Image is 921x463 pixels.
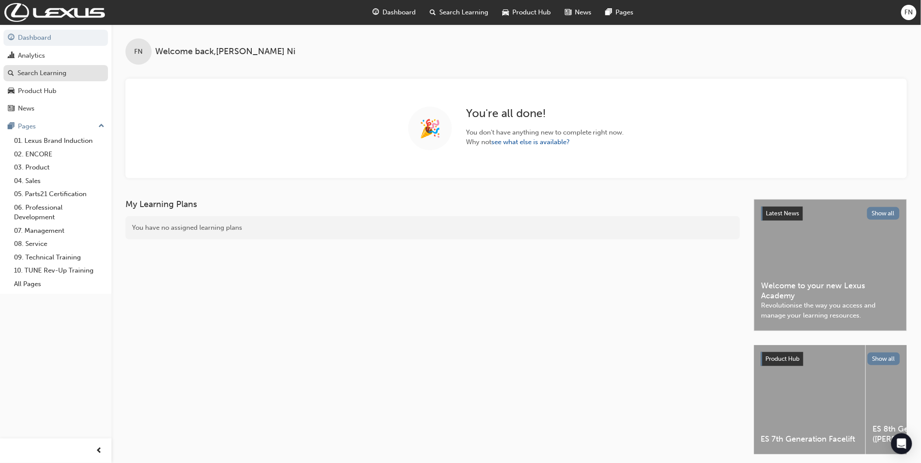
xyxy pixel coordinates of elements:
[10,148,108,161] a: 02. ENCORE
[3,28,108,118] button: DashboardAnalyticsSearch LearningProduct HubNews
[754,345,865,454] a: ES 7th Generation Facelift
[3,65,108,81] a: Search Learning
[558,3,599,21] a: news-iconNews
[891,433,912,454] div: Open Intercom Messenger
[430,7,436,18] span: search-icon
[373,7,379,18] span: guage-icon
[10,134,108,148] a: 01. Lexus Brand Induction
[17,68,66,78] div: Search Learning
[466,107,624,121] h2: You ' re all done!
[503,7,509,18] span: car-icon
[565,7,572,18] span: news-icon
[761,352,900,366] a: Product HubShow all
[766,210,799,217] span: Latest News
[383,7,416,17] span: Dashboard
[3,118,108,135] button: Pages
[10,187,108,201] a: 05. Parts21 Certification
[8,69,14,77] span: search-icon
[616,7,634,17] span: Pages
[125,199,740,209] h3: My Learning Plans
[10,277,108,291] a: All Pages
[513,7,551,17] span: Product Hub
[599,3,641,21] a: pages-iconPages
[3,83,108,99] a: Product Hub
[496,3,558,21] a: car-iconProduct Hub
[98,121,104,132] span: up-icon
[3,48,108,64] a: Analytics
[905,7,913,17] span: FN
[10,161,108,174] a: 03. Product
[766,355,800,363] span: Product Hub
[761,207,900,221] a: Latest NewsShow all
[155,47,295,57] span: Welcome back , [PERSON_NAME] Ni
[901,5,917,20] button: FN
[3,30,108,46] a: Dashboard
[419,124,441,134] span: 🎉
[18,104,35,114] div: News
[96,446,103,456] span: prev-icon
[10,264,108,277] a: 10. TUNE Rev-Up Training
[125,216,740,239] div: You have no assigned learning plans
[8,123,14,131] span: pages-icon
[10,237,108,251] a: 08. Service
[491,138,570,146] a: see what else is available?
[18,51,45,61] div: Analytics
[8,34,14,42] span: guage-icon
[466,137,624,147] span: Why not
[868,352,900,365] button: Show all
[423,3,496,21] a: search-iconSearch Learning
[754,199,907,331] a: Latest NewsShow allWelcome to your new Lexus AcademyRevolutionise the way you access and manage y...
[761,301,900,320] span: Revolutionise the way you access and manage your learning resources.
[466,128,624,138] span: You don ' t have anything new to complete right now.
[8,105,14,113] span: news-icon
[3,100,108,117] a: News
[10,201,108,224] a: 06. Professional Development
[575,7,592,17] span: News
[135,47,143,57] span: FN
[8,87,14,95] span: car-icon
[18,121,36,131] div: Pages
[606,7,612,18] span: pages-icon
[10,224,108,238] a: 07. Management
[761,434,858,444] span: ES 7th Generation Facelift
[366,3,423,21] a: guage-iconDashboard
[761,281,900,301] span: Welcome to your new Lexus Academy
[440,7,489,17] span: Search Learning
[8,52,14,60] span: chart-icon
[18,86,56,96] div: Product Hub
[4,3,105,22] img: Trak
[10,174,108,188] a: 04. Sales
[10,251,108,264] a: 09. Technical Training
[867,207,900,220] button: Show all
